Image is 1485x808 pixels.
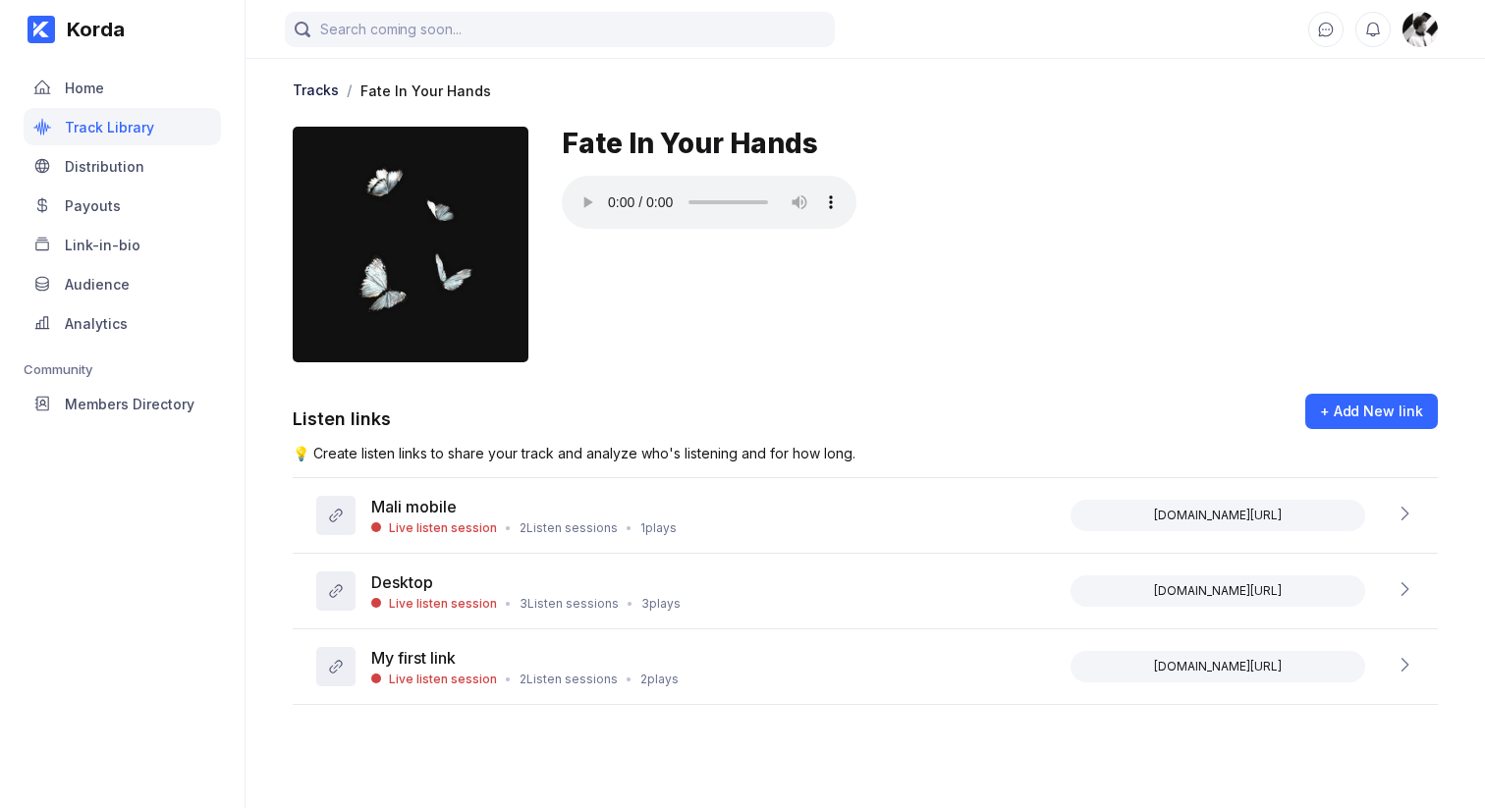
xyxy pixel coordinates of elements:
[1402,12,1438,47] img: 160x160
[389,520,497,535] div: Live listen session
[65,119,154,135] div: Track Library
[1071,575,1365,607] button: [DOMAIN_NAME][URL]
[65,197,121,214] div: Payouts
[505,520,512,535] div: •
[520,596,619,611] div: 3 Listen sessions
[24,226,221,265] a: Link-in-bio
[293,80,339,98] a: Tracks
[641,596,681,611] div: 3 plays
[1071,500,1365,531] button: [DOMAIN_NAME][URL]
[1071,651,1365,682] button: [DOMAIN_NAME][URL]
[505,672,512,686] div: •
[1320,402,1423,421] div: + Add New link
[1154,508,1282,523] div: [DOMAIN_NAME][URL]
[24,361,221,377] div: Community
[626,672,632,686] div: •
[24,147,221,187] a: Distribution
[371,648,679,672] div: My first link
[562,127,818,160] div: Fate In Your Hands
[505,596,512,611] div: •
[1305,394,1438,429] button: + Add New link
[640,672,679,686] div: 2 plays
[285,12,835,47] input: Search coming soon...
[24,304,221,344] a: Analytics
[640,520,677,535] div: 1 plays
[520,520,618,535] div: 2 Listen sessions
[24,187,221,226] a: Payouts
[347,81,353,99] div: /
[65,237,140,253] div: Link-in-bio
[24,69,221,108] a: Home
[55,18,125,41] div: Korda
[371,497,677,520] div: Mali mobile
[520,672,618,686] div: 2 Listen sessions
[293,445,1438,461] div: 💡 Create listen links to share your track and analyze who's listening and for how long.
[371,572,681,596] div: Desktop
[1154,583,1282,599] div: [DOMAIN_NAME][URL]
[65,80,104,96] div: Home
[24,265,221,304] a: Audience
[626,520,632,535] div: •
[360,82,491,99] div: Fate In Your Hands
[293,408,391,429] div: Listen links
[65,276,130,293] div: Audience
[293,81,339,98] div: Tracks
[1154,659,1282,674] div: [DOMAIN_NAME][URL]
[389,672,497,686] div: Live listen session
[389,596,497,611] div: Live listen session
[24,385,221,424] a: Members Directory
[627,596,633,611] div: •
[65,396,194,412] div: Members Directory
[1402,12,1438,47] div: Mali McCalla
[65,315,128,332] div: Analytics
[65,158,144,175] div: Distribution
[24,108,221,147] a: Track Library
